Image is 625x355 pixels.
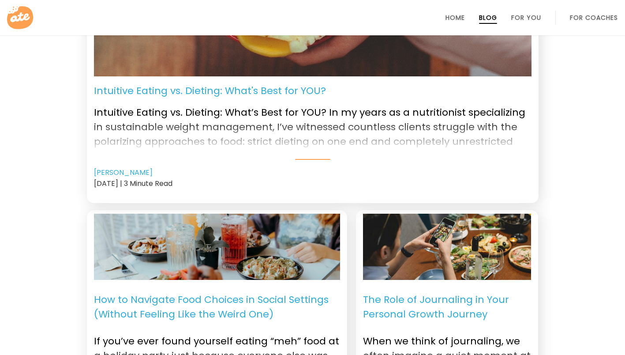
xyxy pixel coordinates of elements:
a: For Coaches [570,14,618,21]
p: Intuitive Eating vs. Dieting: What's Best for YOU? [94,83,326,98]
a: Social Eating. Image: Pexels - thecactusena ‎ [94,214,340,280]
img: Social Eating. Image: Pexels - thecactusena ‎ [94,178,340,315]
p: The Role of Journaling in Your Personal Growth Journey [363,287,531,327]
div: [DATE] | 3 Minute Read [94,178,531,189]
a: For You [511,14,541,21]
p: How to Navigate Food Choices in Social Settings (Without Feeling Like the Weird One) [94,287,340,327]
img: Role of journaling. Image: Pexels - cottonbro studio [363,196,531,297]
a: Role of journaling. Image: Pexels - cottonbro studio [363,214,531,280]
p: Intuitive Eating vs. Dieting: What’s Best for YOU? In my years as a nutritionist specializing in ... [94,98,531,147]
a: Home [445,14,465,21]
a: Intuitive Eating vs. Dieting: What's Best for YOU? Intuitive Eating vs. Dieting: What’s Best for ... [94,83,531,160]
a: [PERSON_NAME] [94,167,153,178]
a: Blog [479,14,497,21]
